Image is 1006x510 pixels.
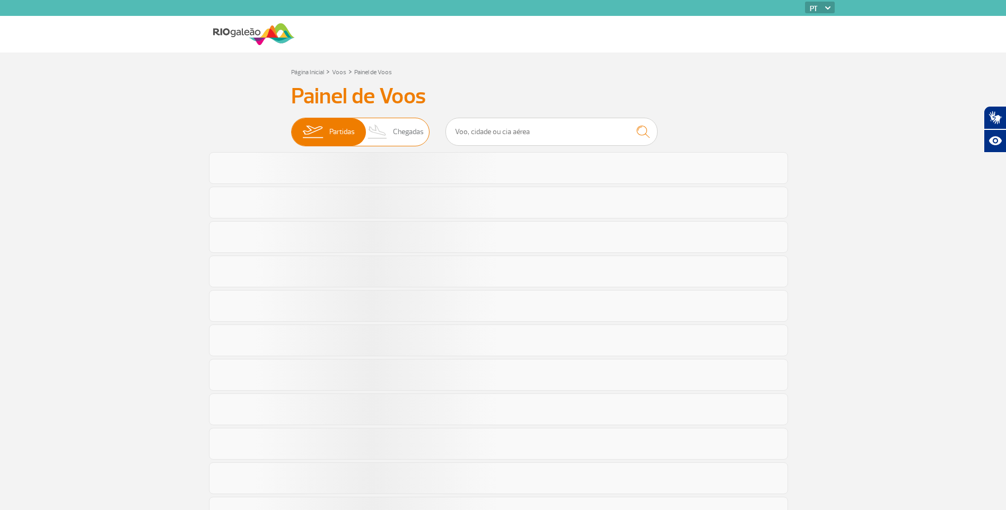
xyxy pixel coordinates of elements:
[291,68,324,76] a: Página Inicial
[329,118,355,146] span: Partidas
[393,118,424,146] span: Chegadas
[326,65,330,77] a: >
[984,106,1006,129] button: Abrir tradutor de língua de sinais.
[296,118,329,146] img: slider-embarque
[445,118,658,146] input: Voo, cidade ou cia aérea
[362,118,393,146] img: slider-desembarque
[984,106,1006,153] div: Plugin de acessibilidade da Hand Talk.
[984,129,1006,153] button: Abrir recursos assistivos.
[354,68,392,76] a: Painel de Voos
[332,68,346,76] a: Voos
[348,65,352,77] a: >
[291,83,715,110] h3: Painel de Voos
